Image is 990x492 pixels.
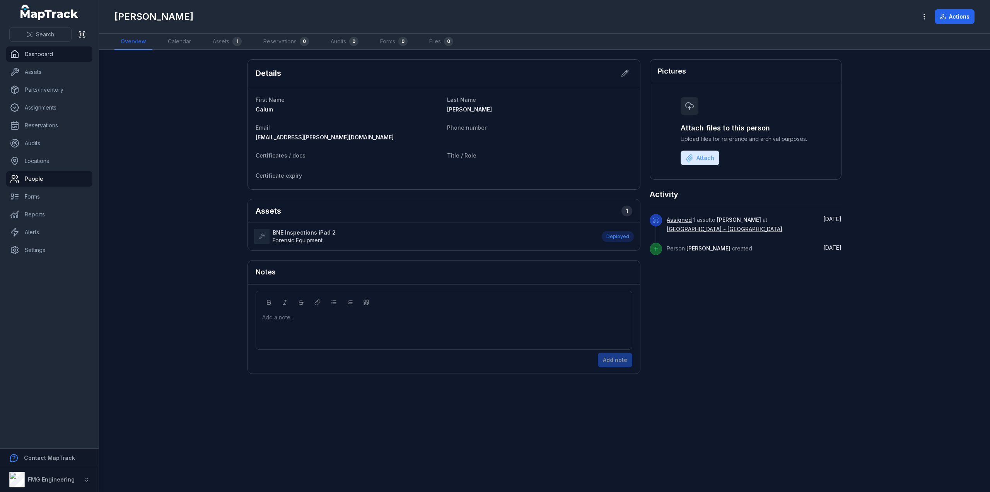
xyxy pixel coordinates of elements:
[447,106,492,113] span: [PERSON_NAME]
[686,245,731,252] span: [PERSON_NAME]
[6,242,92,258] a: Settings
[6,118,92,133] a: Reservations
[667,225,782,233] a: [GEOGRAPHIC_DATA] - [GEOGRAPHIC_DATA]
[447,152,476,159] span: Title / Role
[621,206,632,216] div: 1
[273,229,336,237] strong: BNE Inspections iPad 2
[447,124,486,131] span: Phone number
[423,34,459,50] a: Files0
[256,134,394,141] span: [EMAIL_ADDRESS][PERSON_NAME][DOMAIN_NAME]
[6,153,92,169] a: Locations
[324,34,365,50] a: Audits0
[374,34,414,50] a: Forms0
[717,216,761,223] span: [PERSON_NAME]
[650,189,678,200] h2: Activity
[6,135,92,151] a: Audits
[162,34,197,50] a: Calendar
[681,151,719,165] button: Attach
[256,68,281,79] h2: Details
[6,225,92,240] a: Alerts
[24,454,75,461] strong: Contact MapTrack
[823,216,841,222] time: 9/30/2025, 11:58:53 AM
[232,37,242,46] div: 1
[667,216,782,232] span: 1 asset to at
[256,172,302,179] span: Certificate expiry
[6,82,92,98] a: Parts/Inventory
[114,34,152,50] a: Overview
[257,34,315,50] a: Reservations0
[273,237,323,243] span: Forensic Equipment
[256,124,270,131] span: Email
[256,96,285,103] span: First Name
[6,189,92,204] a: Forms
[681,135,811,143] span: Upload files for reference and archival purposes.
[349,37,358,46] div: 0
[28,476,75,483] strong: FMG Engineering
[20,5,79,20] a: MapTrack
[823,244,841,251] span: [DATE]
[256,206,281,216] h2: Assets
[444,37,453,46] div: 0
[6,100,92,115] a: Assignments
[114,10,193,23] h1: [PERSON_NAME]
[254,229,594,244] a: BNE Inspections iPad 2Forensic Equipment
[823,244,841,251] time: 9/24/2025, 2:17:38 PM
[6,171,92,187] a: People
[36,31,54,38] span: Search
[935,9,975,24] button: Actions
[667,216,692,224] a: Assigned
[823,216,841,222] span: [DATE]
[681,123,811,134] h3: Attach files to this person
[9,27,72,42] button: Search
[398,37,408,46] div: 0
[256,267,276,278] h3: Notes
[667,245,752,252] span: Person created
[300,37,309,46] div: 0
[6,64,92,80] a: Assets
[602,231,634,242] div: Deployed
[256,106,273,113] span: Calum
[207,34,248,50] a: Assets1
[256,152,306,159] span: Certificates / docs
[6,46,92,62] a: Dashboard
[447,96,476,103] span: Last Name
[6,207,92,222] a: Reports
[658,66,686,77] h3: Pictures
